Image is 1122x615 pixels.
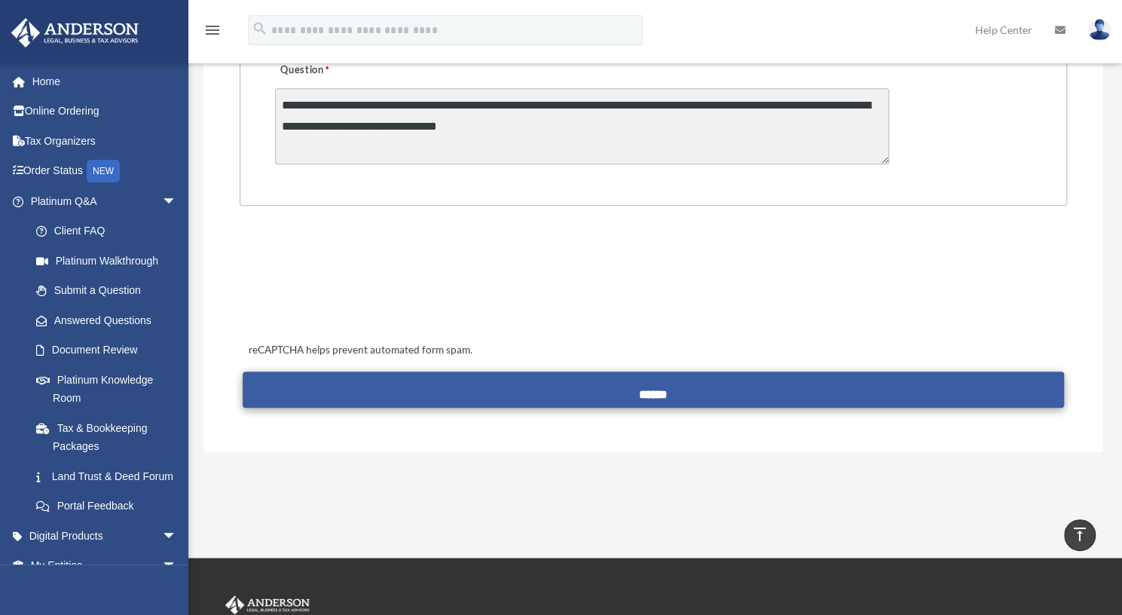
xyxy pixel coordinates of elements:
a: Digital Productsarrow_drop_down [11,521,200,551]
span: arrow_drop_down [162,551,192,582]
a: Land Trust & Deed Forum [21,461,200,491]
img: Anderson Advisors Platinum Portal [222,595,313,615]
a: Platinum Q&Aarrow_drop_down [11,186,200,216]
a: Online Ordering [11,96,200,127]
a: Tax & Bookkeeping Packages [21,413,200,461]
a: vertical_align_top [1064,519,1096,551]
a: Answered Questions [21,305,200,335]
a: My Entitiesarrow_drop_down [11,551,200,581]
a: menu [203,26,222,39]
a: Client FAQ [21,216,200,246]
i: vertical_align_top [1071,525,1089,543]
a: Platinum Knowledge Room [21,365,200,413]
div: reCAPTCHA helps prevent automated form spam. [243,341,1065,360]
a: Order StatusNEW [11,156,200,187]
img: Anderson Advisors Platinum Portal [7,18,143,47]
i: menu [203,21,222,39]
div: NEW [87,160,120,182]
label: Question [275,60,392,81]
a: Tax Organizers [11,126,200,156]
span: arrow_drop_down [162,186,192,217]
a: Platinum Walkthrough [21,246,200,276]
span: arrow_drop_down [162,521,192,552]
img: User Pic [1088,19,1111,41]
a: Submit a Question [21,276,192,306]
a: Portal Feedback [21,491,200,522]
a: Home [11,66,200,96]
iframe: reCAPTCHA [244,252,473,311]
i: search [252,20,268,37]
a: Document Review [21,335,200,366]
